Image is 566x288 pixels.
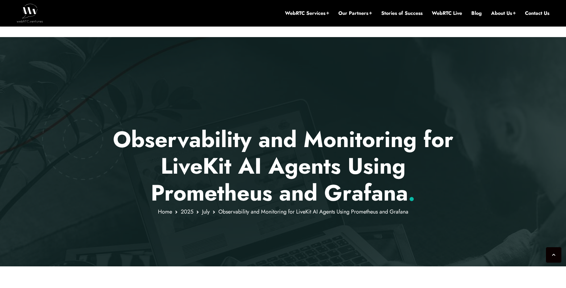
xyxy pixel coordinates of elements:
[338,10,372,17] a: Our Partners
[381,10,423,17] a: Stories of Success
[158,208,172,216] a: Home
[471,10,482,17] a: Blog
[17,4,43,22] img: WebRTC.ventures
[202,208,210,216] a: July
[102,126,464,206] p: Observability and Monitoring for LiveKit AI Agents Using Prometheus and Grafana
[525,10,549,17] a: Contact Us
[432,10,462,17] a: WebRTC Live
[285,10,329,17] a: WebRTC Services
[181,208,193,216] a: 2025
[408,177,415,209] span: .
[218,208,408,216] span: Observability and Monitoring for LiveKit AI Agents Using Prometheus and Grafana
[491,10,516,17] a: About Us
